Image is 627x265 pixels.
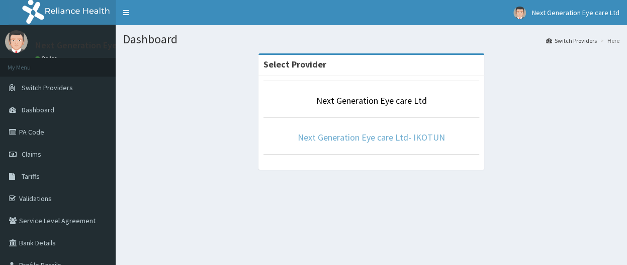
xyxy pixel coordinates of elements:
[22,105,54,114] span: Dashboard
[22,150,41,159] span: Claims
[532,8,619,17] span: Next Generation Eye care Ltd
[546,36,597,45] a: Switch Providers
[298,131,445,143] a: Next Generation Eye care Ltd- IKOTUN
[513,7,526,19] img: User Image
[35,55,59,62] a: Online
[123,33,619,46] h1: Dashboard
[22,83,73,92] span: Switch Providers
[598,36,619,45] li: Here
[5,30,28,53] img: User Image
[316,95,427,106] a: Next Generation Eye care Ltd
[35,41,152,50] p: Next Generation Eye care Ltd
[22,172,40,181] span: Tariffs
[263,58,326,70] strong: Select Provider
